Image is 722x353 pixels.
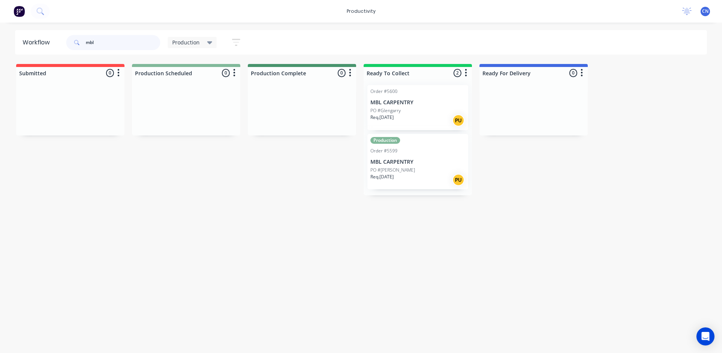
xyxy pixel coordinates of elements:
[172,38,200,46] span: Production
[370,107,401,114] p: PO #Glengarry
[370,137,400,144] div: Production
[343,6,379,17] div: productivity
[14,6,25,17] img: Factory
[23,38,53,47] div: Workflow
[370,99,465,106] p: MBL CARPENTRY
[370,114,394,121] p: Req. [DATE]
[452,174,464,186] div: PU
[367,85,468,130] div: Order #5600MBL CARPENTRYPO #GlengarryReq.[DATE]PU
[370,159,465,165] p: MBL CARPENTRY
[370,167,415,173] p: PO #[PERSON_NAME]
[452,114,464,126] div: PU
[370,173,394,180] p: Req. [DATE]
[370,148,397,154] div: Order #5599
[696,327,714,345] div: Open Intercom Messenger
[370,88,397,95] div: Order #5600
[702,8,708,15] span: CN
[367,134,468,189] div: ProductionOrder #5599MBL CARPENTRYPO #[PERSON_NAME]Req.[DATE]PU
[86,35,160,50] input: Search for orders...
